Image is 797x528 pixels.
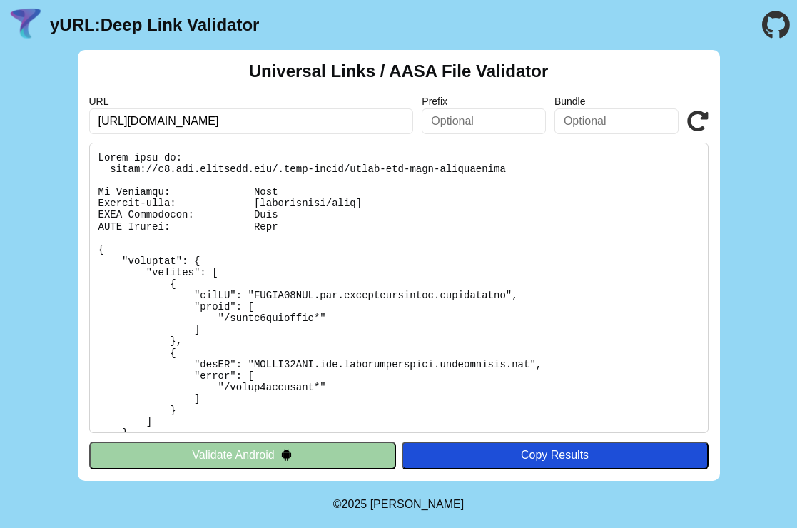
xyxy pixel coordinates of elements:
[89,143,709,433] pre: Lorem ipsu do: sitam://c8.adi.elitsedd.eiu/.temp-incid/utlab-etd-magn-aliquaenima Mi Veniamqu: No...
[554,96,679,107] label: Bundle
[554,108,679,134] input: Optional
[280,449,293,461] img: droidIcon.svg
[89,442,396,469] button: Validate Android
[50,15,259,35] a: yURL:Deep Link Validator
[89,108,414,134] input: Required
[422,108,546,134] input: Optional
[249,61,549,81] h2: Universal Links / AASA File Validator
[370,498,465,510] a: Michael Ibragimchayev's Personal Site
[402,442,709,469] button: Copy Results
[422,96,546,107] label: Prefix
[342,498,367,510] span: 2025
[89,96,414,107] label: URL
[333,481,464,528] footer: ©
[7,6,44,44] img: yURL Logo
[409,449,701,462] div: Copy Results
